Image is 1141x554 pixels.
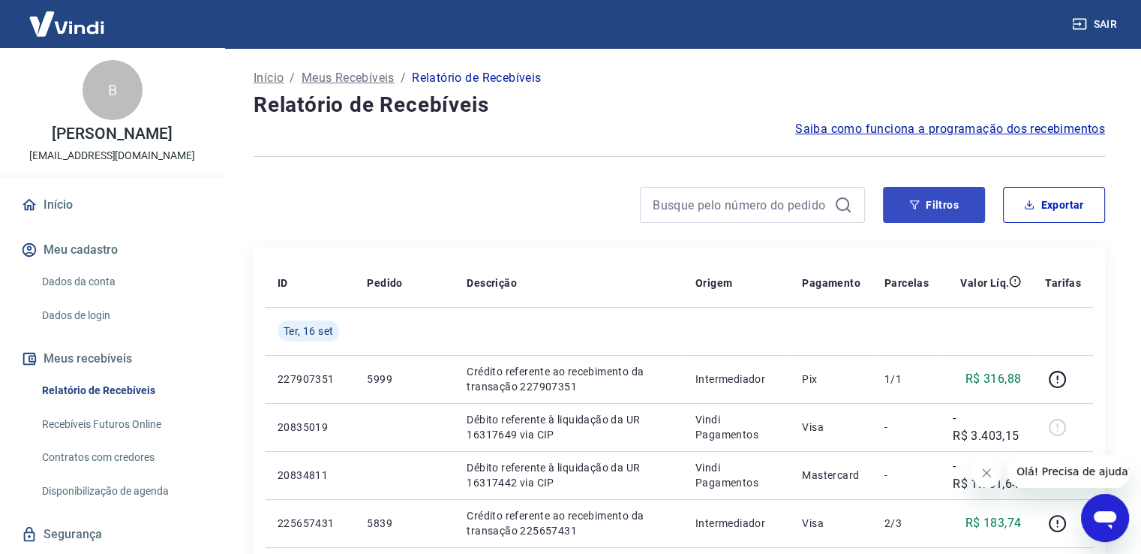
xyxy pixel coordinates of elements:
[884,516,929,531] p: 2/3
[367,275,402,291] p: Pedido
[36,266,206,297] a: Dados da conta
[1003,187,1105,223] button: Exportar
[953,457,1021,493] p: -R$ 1.881,64
[18,188,206,221] a: Início
[884,372,929,387] p: 1/1
[18,233,206,266] button: Meu cadastro
[29,148,195,164] p: [EMAIL_ADDRESS][DOMAIN_NAME]
[883,187,985,223] button: Filtros
[9,11,126,23] span: Olá! Precisa de ajuda?
[52,126,172,142] p: [PERSON_NAME]
[695,460,778,490] p: Vindi Pagamentos
[802,275,860,291] p: Pagamento
[802,372,860,387] p: Pix
[467,508,671,538] p: Crédito referente ao recebimento da transação 225657431
[802,468,860,483] p: Mastercard
[36,409,206,440] a: Recebíveis Futuros Online
[284,324,333,339] span: Ter, 16 set
[884,275,929,291] p: Parcelas
[254,90,1105,120] h4: Relatório de Recebíveis
[278,372,343,387] p: 227907351
[795,120,1105,138] a: Saiba como funciona a programação dos recebimentos
[884,468,929,483] p: -
[695,516,778,531] p: Intermediador
[467,364,671,394] p: Crédito referente ao recebimento da transação 227907351
[290,69,295,87] p: /
[18,518,206,551] a: Segurança
[960,275,1009,291] p: Valor Líq.
[965,370,1022,388] p: R$ 316,88
[965,514,1022,532] p: R$ 183,74
[302,69,395,87] a: Meus Recebíveis
[467,460,671,490] p: Débito referente à liquidação da UR 16317442 via CIP
[36,300,206,331] a: Dados de login
[367,372,443,387] p: 5999
[254,69,284,87] a: Início
[971,458,1001,488] iframe: Fechar mensagem
[1007,455,1129,488] iframe: Mensagem da empresa
[36,442,206,473] a: Contratos com credores
[953,409,1021,445] p: -R$ 3.403,15
[467,412,671,442] p: Débito referente à liquidação da UR 16317649 via CIP
[695,275,732,291] p: Origem
[18,342,206,375] button: Meus recebíveis
[278,516,343,531] p: 225657431
[695,412,778,442] p: Vindi Pagamentos
[278,420,343,435] p: 20835019
[1045,275,1081,291] p: Tarifas
[1081,494,1129,542] iframe: Botão para abrir a janela de mensagens
[802,516,860,531] p: Visa
[653,194,828,216] input: Busque pelo número do pedido
[884,420,929,435] p: -
[18,1,116,47] img: Vindi
[695,372,778,387] p: Intermediador
[36,375,206,406] a: Relatório de Recebíveis
[367,516,443,531] p: 5839
[802,420,860,435] p: Visa
[467,275,517,291] p: Descrição
[83,60,143,120] div: B
[412,69,541,87] p: Relatório de Recebíveis
[36,476,206,507] a: Disponibilização de agenda
[401,69,406,87] p: /
[1069,11,1123,38] button: Sair
[278,275,288,291] p: ID
[278,468,343,483] p: 20834811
